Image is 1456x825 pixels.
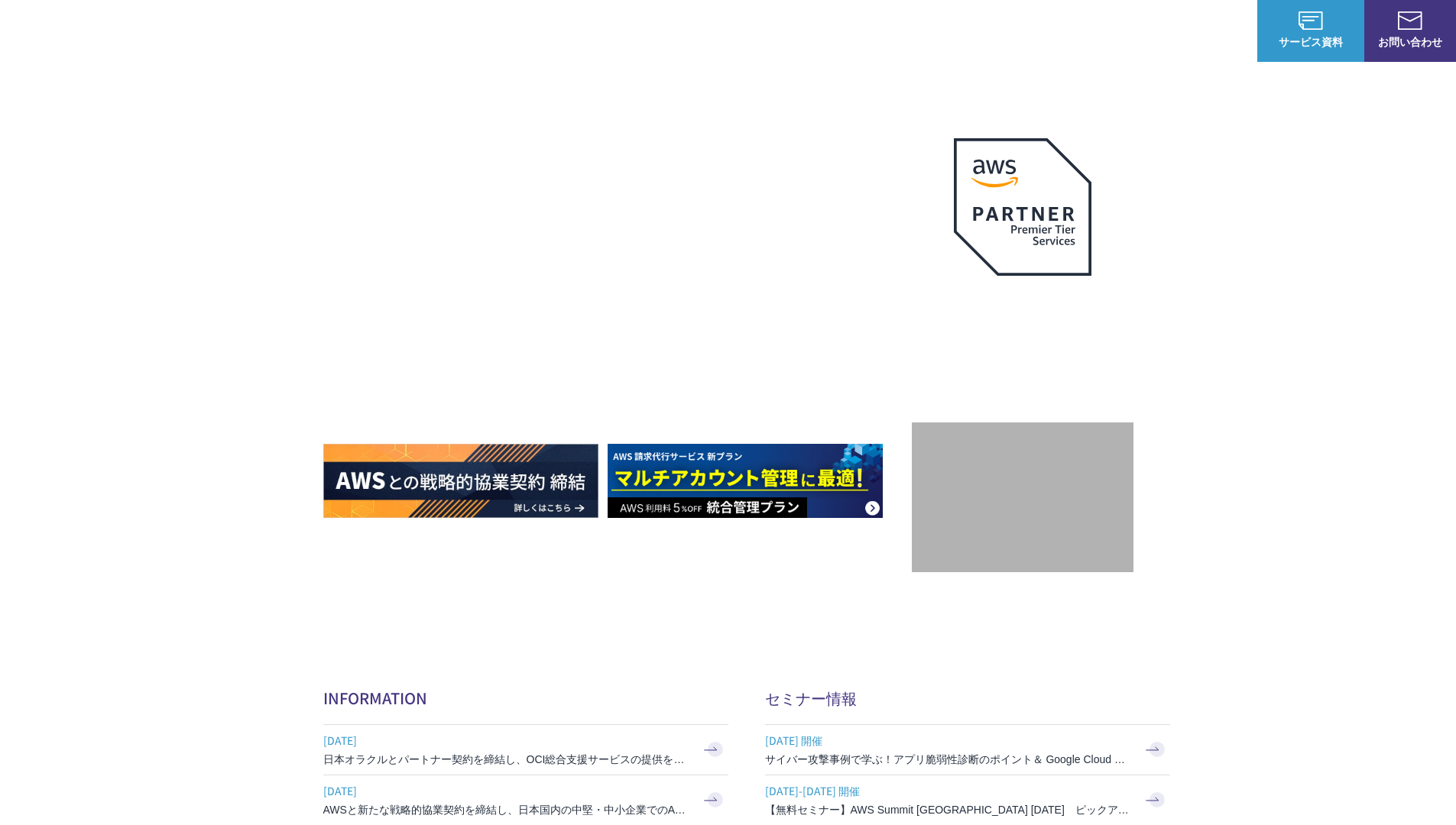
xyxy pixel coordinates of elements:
[323,725,728,775] a: [DATE] 日本オラクルとパートナー契約を締結し、OCI総合支援サービスの提供を開始
[1364,34,1456,50] span: お問い合わせ
[765,687,1170,709] h2: セミナー情報
[23,12,287,49] a: AWS総合支援サービス C-Chorus NHN テコラスAWS総合支援サービス
[1037,23,1080,39] a: 導入事例
[1398,11,1422,30] img: お問い合わせ
[323,729,690,752] span: [DATE]
[1257,34,1364,50] span: サービス資料
[1299,11,1323,30] img: AWS総合支援サービス C-Chorus サービス資料
[323,752,690,767] h3: 日本オラクルとパートナー契約を締結し、OCI総合支援サービスの提供を開始
[323,779,690,802] span: [DATE]
[608,444,883,518] img: AWS請求代行サービス 統合管理プラン
[323,775,728,825] a: [DATE] AWSと新たな戦略的協業契約を締結し、日本国内の中堅・中小企業でのAWS活用を加速
[323,169,912,236] p: AWSの導入からコスト削減、 構成・運用の最適化からデータ活用まで 規模や業種業態を問わない マネージドサービスで
[765,775,1170,825] a: [DATE]-[DATE] 開催 【無料セミナー】AWS Summit [GEOGRAPHIC_DATA] [DATE] ピックアップセッション
[176,15,287,47] span: NHN テコラス AWS総合支援サービス
[1005,294,1039,316] em: AWS
[323,802,690,817] h3: AWSと新たな戦略的協業契約を締結し、日本国内の中堅・中小企業でのAWS活用を加速
[954,138,1091,276] img: AWSプレミアティアサービスパートナー
[323,251,912,398] h1: AWS ジャーニーの 成功を実現
[936,294,1110,353] p: 最上位プレミアティア サービスパートナー
[942,445,1103,557] img: 契約件数
[1199,23,1242,39] a: ログイン
[728,23,765,39] p: 強み
[765,779,1132,802] span: [DATE]-[DATE] 開催
[765,802,1132,817] h3: 【無料セミナー】AWS Summit [GEOGRAPHIC_DATA] [DATE] ピックアップセッション
[765,725,1170,775] a: [DATE] 開催 サイバー攻撃事例で学ぶ！アプリ脆弱性診断のポイント＆ Google Cloud セキュリティ対策
[796,23,854,39] p: サービス
[884,23,1007,39] p: 業種別ソリューション
[1111,23,1169,39] p: ナレッジ
[323,687,728,709] h2: INFORMATION
[765,752,1132,767] h3: サイバー攻撃事例で学ぶ！アプリ脆弱性診断のポイント＆ Google Cloud セキュリティ対策
[323,444,598,518] img: AWSとの戦略的協業契約 締結
[765,729,1132,752] span: [DATE] 開催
